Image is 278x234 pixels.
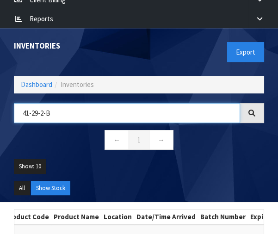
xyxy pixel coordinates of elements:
h1: Inventories [14,42,132,50]
nav: Page navigation [14,130,264,153]
input: Search inventories [14,103,240,123]
button: All [14,181,30,196]
th: Product Name [51,209,101,224]
button: Export [227,42,264,62]
a: Dashboard [21,80,52,89]
button: Show Stock [31,181,70,196]
a: → [149,130,173,150]
th: Batch Number [198,209,248,224]
a: 1 [129,130,149,150]
th: Location [101,209,134,224]
button: Show: 10 [14,159,46,174]
th: Product Code [3,209,51,224]
span: Inventories [61,80,94,89]
th: Date/Time Arrived [134,209,198,224]
a: ← [105,130,129,150]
